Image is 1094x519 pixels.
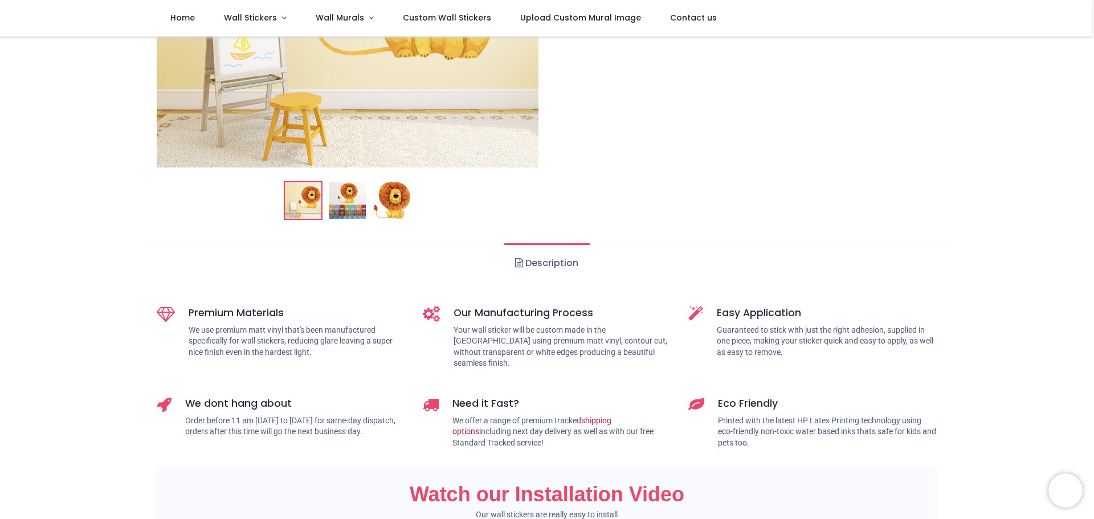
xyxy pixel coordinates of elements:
img: WS-46849-02 [329,182,366,219]
span: Watch our Installation Video [410,483,684,506]
iframe: Brevo live chat [1048,473,1083,508]
span: Wall Stickers [224,12,277,23]
a: Description [504,243,589,283]
p: Order before 11 am [DATE] to [DATE] for same-day dispatch, orders after this time will go the nex... [185,415,406,438]
img: Yellow Lion Safari Animals Wall Sticker [285,182,321,219]
h5: Our Manufacturing Process [454,306,672,320]
span: Contact us [670,12,717,23]
h5: We dont hang about [185,397,406,411]
span: Upload Custom Mural Image [520,12,641,23]
p: Printed with the latest HP Latex Printing technology using eco-friendly non-toxic water based ink... [718,415,937,449]
span: Wall Murals [316,12,364,23]
h5: Premium Materials [189,306,406,320]
p: Your wall sticker will be custom made in the [GEOGRAPHIC_DATA] using premium matt vinyl, contour ... [454,325,672,369]
p: We use premium matt vinyl that's been manufactured specifically for wall stickers, reducing glare... [189,325,406,358]
p: Guaranteed to stick with just the right adhesion, supplied in one piece, making your sticker quic... [717,325,937,358]
h5: Need it Fast? [452,397,672,411]
h5: Eco Friendly [718,397,937,411]
h5: Easy Application [717,306,937,320]
span: Home [170,12,195,23]
p: We offer a range of premium tracked including next day delivery as well as with our free Standard... [452,415,672,449]
span: Custom Wall Stickers [403,12,491,23]
img: WS-46849-03 [374,182,410,219]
